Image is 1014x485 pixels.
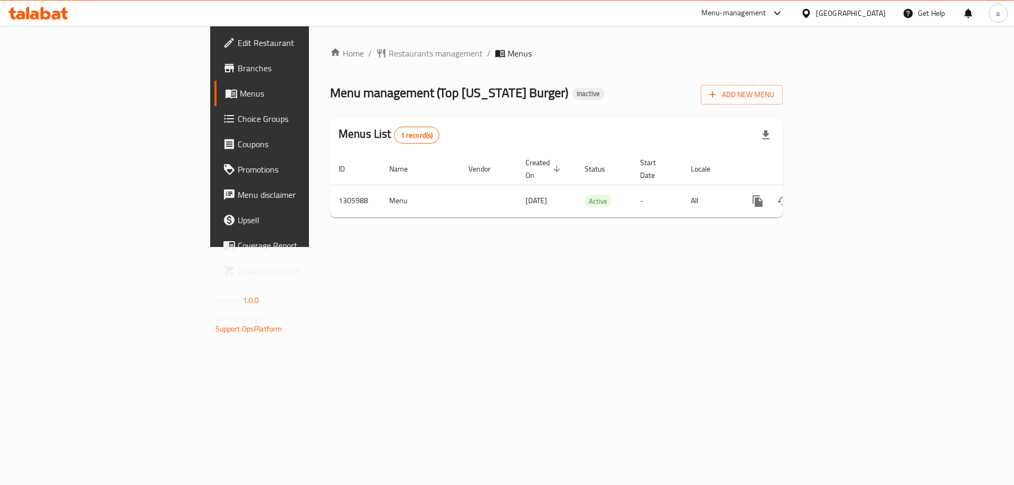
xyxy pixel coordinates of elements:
[238,62,371,74] span: Branches
[525,156,564,182] span: Created On
[243,293,259,307] span: 1.0.0
[214,233,380,258] a: Coverage Report
[238,138,371,150] span: Coupons
[330,47,783,60] nav: breadcrumb
[339,126,439,144] h2: Menus List
[238,188,371,201] span: Menu disclaimer
[214,131,380,157] a: Coupons
[709,88,774,101] span: Add New Menu
[214,207,380,233] a: Upsell
[996,7,1000,19] span: a
[330,81,568,104] span: Menu management ( Top [US_STATE] Burger )
[238,36,371,49] span: Edit Restaurant
[487,47,491,60] li: /
[238,112,371,125] span: Choice Groups
[238,264,371,277] span: Grocery Checklist
[381,185,460,217] td: Menu
[214,182,380,207] a: Menu disclaimer
[701,85,783,104] button: Add New Menu
[214,106,380,131] a: Choice Groups
[240,87,371,100] span: Menus
[389,163,421,175] span: Name
[395,130,439,140] span: 1 record(s)
[376,47,483,60] a: Restaurants management
[215,311,264,325] span: Get support on:
[753,122,778,148] div: Export file
[682,185,737,217] td: All
[215,293,241,307] span: Version:
[238,214,371,226] span: Upsell
[585,163,619,175] span: Status
[572,89,604,98] span: Inactive
[585,195,612,207] span: Active
[508,47,532,60] span: Menus
[389,47,483,60] span: Restaurants management
[214,30,380,55] a: Edit Restaurant
[816,7,886,19] div: [GEOGRAPHIC_DATA]
[691,163,724,175] span: Locale
[572,88,604,100] div: Inactive
[214,81,380,106] a: Menus
[214,258,380,283] a: Grocery Checklist
[640,156,670,182] span: Start Date
[339,163,359,175] span: ID
[238,163,371,176] span: Promotions
[330,153,855,217] table: enhanced table
[214,55,380,81] a: Branches
[701,7,766,20] div: Menu-management
[745,188,771,214] button: more
[238,239,371,252] span: Coverage Report
[771,188,796,214] button: Change Status
[394,127,440,144] div: Total records count
[214,157,380,182] a: Promotions
[468,163,504,175] span: Vendor
[215,322,283,336] a: Support.OpsPlatform
[525,194,547,207] span: [DATE]
[737,153,855,185] th: Actions
[632,185,682,217] td: -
